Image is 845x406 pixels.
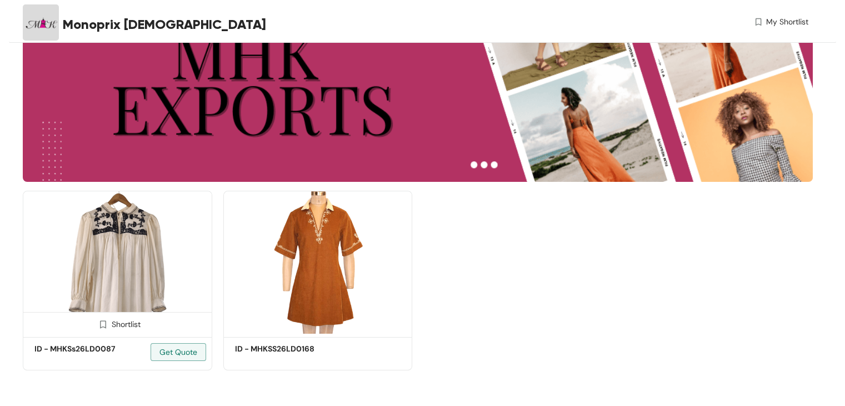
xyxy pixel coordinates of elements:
[151,343,206,361] button: Get Quote
[753,16,763,28] img: wishlist
[63,14,266,34] span: Monoprix [DEMOGRAPHIC_DATA]
[235,343,329,355] h5: ID - MHKSS26LD0168
[23,191,212,334] img: b93efd90-790c-46ea-8d29-7e1e2a5de4c6
[223,191,413,334] img: 51bc6471-a4f5-457c-bf11-fd41db1110de
[23,4,59,41] img: Buyer Portal
[98,319,108,330] img: Shortlist
[766,16,808,28] span: My Shortlist
[159,346,197,358] span: Get Quote
[94,318,141,329] div: Shortlist
[34,343,129,355] h5: ID - MHKSs26LD0087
